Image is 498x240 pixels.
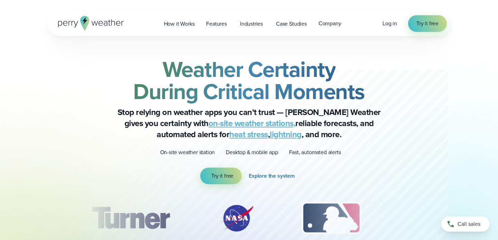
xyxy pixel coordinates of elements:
[211,172,233,180] span: Try it free
[249,172,295,180] span: Explore the system
[158,17,201,31] a: How it Works
[408,15,447,32] a: Try it free
[82,201,180,235] div: 1 of 12
[441,216,490,232] a: Call sales
[229,128,268,141] a: heat stress
[160,148,215,157] p: On-site weather station
[164,20,195,28] span: How it Works
[82,201,180,235] img: Turner-Construction_1.svg
[213,201,261,235] div: 2 of 12
[295,201,368,235] div: 3 of 12
[401,201,456,235] img: PGA.svg
[111,107,387,140] p: Stop relying on weather apps you can’t trust — [PERSON_NAME] Weather gives you certainty with rel...
[276,20,307,28] span: Case Studies
[206,20,227,28] span: Features
[416,19,439,28] span: Try it free
[289,148,341,157] p: Fast, automated alerts
[240,20,263,28] span: Industries
[319,19,341,28] span: Company
[133,53,365,108] strong: Weather Certainty During Critical Moments
[226,148,278,157] p: Desktop & mobile app
[213,201,261,235] img: NASA.svg
[249,168,298,184] a: Explore the system
[295,201,368,235] img: MLB.svg
[458,220,480,228] span: Call sales
[382,19,397,28] a: Log in
[401,201,456,235] div: 4 of 12
[200,168,242,184] a: Try it free
[382,19,397,27] span: Log in
[270,128,302,141] a: lightning
[209,117,296,130] a: on-site weather stations,
[82,201,416,239] div: slideshow
[270,17,313,31] a: Case Studies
